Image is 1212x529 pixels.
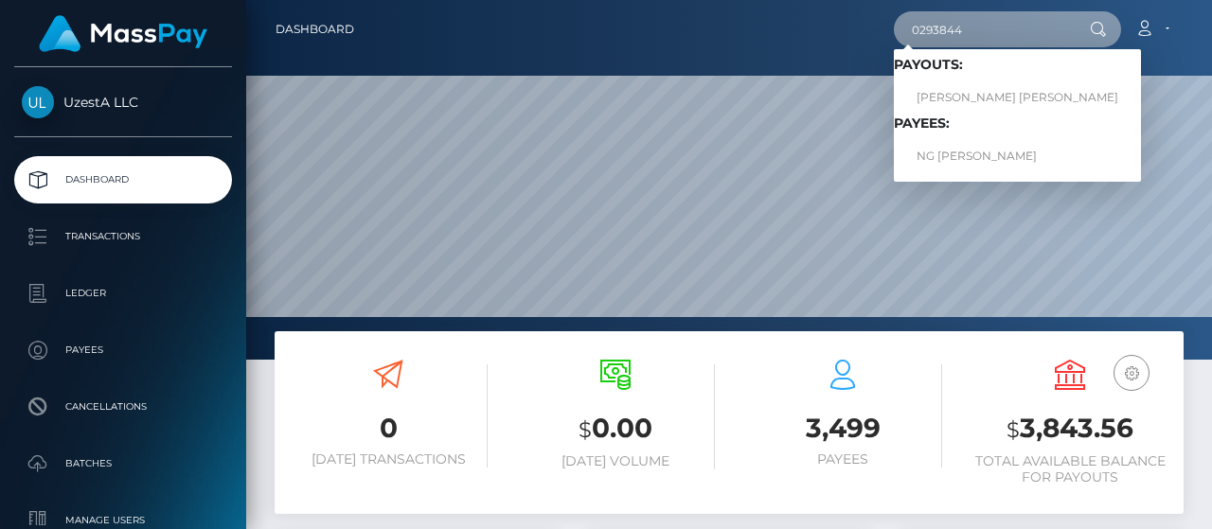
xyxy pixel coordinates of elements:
h3: 0 [289,410,488,447]
p: Batches [22,450,224,478]
a: Payees [14,326,232,374]
h6: Payees [743,451,942,467]
a: Dashboard [276,9,354,49]
small: $ [1007,416,1020,443]
input: Search... [894,11,1072,47]
a: Cancellations [14,383,232,431]
a: [PERSON_NAME] [PERSON_NAME] [894,80,1141,115]
p: Dashboard [22,166,224,194]
h3: 0.00 [516,410,715,449]
h6: Payouts: [894,57,1141,73]
h6: Total Available Balance for Payouts [971,453,1169,485]
h6: [DATE] Transactions [289,451,488,467]
h6: [DATE] Volume [516,453,715,469]
p: Payees [22,336,224,364]
a: Ledger [14,270,232,317]
h3: 3,499 [743,410,942,447]
p: Cancellations [22,393,224,421]
small: $ [579,416,592,443]
a: Transactions [14,213,232,260]
h3: 3,843.56 [971,410,1169,449]
img: UzestA LLC [22,86,54,118]
a: NG [PERSON_NAME] [894,139,1141,174]
p: Ledger [22,279,224,308]
a: Batches [14,440,232,487]
p: Transactions [22,222,224,251]
img: MassPay Logo [39,15,207,52]
h6: Payees: [894,115,1141,132]
a: Dashboard [14,156,232,203]
span: UzestA LLC [14,94,232,111]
